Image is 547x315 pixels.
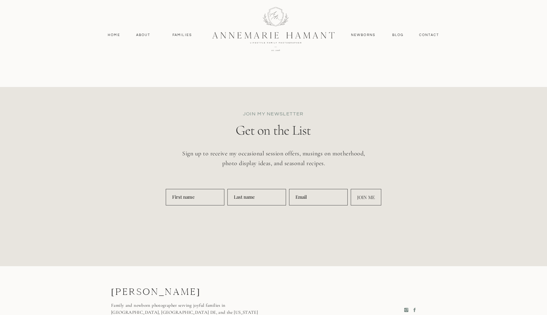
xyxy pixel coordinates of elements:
[357,194,375,200] span: JOIN ME
[204,122,343,144] p: Get on the List
[391,32,405,38] a: Blog
[190,110,357,118] p: join my newsletter
[416,32,442,38] a: contact
[168,32,196,38] a: Families
[111,286,237,299] p: [PERSON_NAME]
[176,149,371,167] p: Sign up to receive my occasional session offers, musings on motherhood, photo display ideas, and ...
[105,32,123,38] a: Home
[134,32,152,38] a: About
[351,189,382,205] button: JOIN ME
[349,32,378,38] a: Newborns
